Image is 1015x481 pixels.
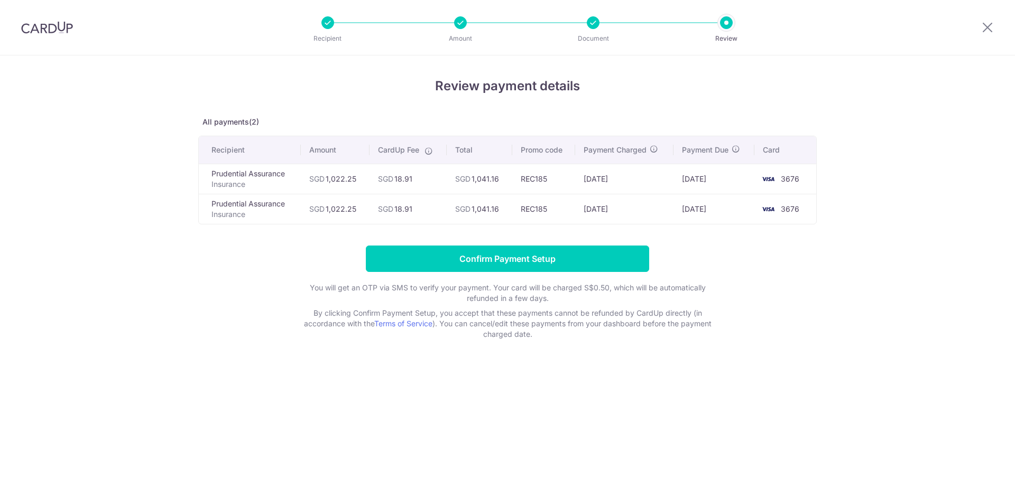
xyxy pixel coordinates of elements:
[575,164,673,194] td: [DATE]
[211,179,292,190] p: Insurance
[21,21,73,34] img: CardUp
[199,164,301,194] td: Prudential Assurance
[673,164,754,194] td: [DATE]
[370,194,447,224] td: 18.91
[301,194,370,224] td: 1,022.25
[455,174,470,183] span: SGD
[289,33,367,44] p: Recipient
[309,204,325,213] span: SGD
[512,136,575,164] th: Promo code
[758,173,779,185] img: <span class="translation_missing" title="translation missing: en.account_steps.new_confirm_form.b...
[199,194,301,224] td: Prudential Assurance
[455,204,470,213] span: SGD
[682,145,728,155] span: Payment Due
[512,194,575,224] td: REC185
[584,145,647,155] span: Payment Charged
[370,164,447,194] td: 18.91
[758,203,779,215] img: <span class="translation_missing" title="translation missing: en.account_steps.new_confirm_form.b...
[366,246,649,272] input: Confirm Payment Setup
[447,164,512,194] td: 1,041.16
[781,204,799,213] span: 3676
[378,174,393,183] span: SGD
[296,308,719,339] p: By clicking Confirm Payment Setup, you accept that these payments cannot be refunded by CardUp di...
[198,117,817,127] p: All payments(2)
[378,204,393,213] span: SGD
[211,209,292,220] p: Insurance
[309,174,325,183] span: SGD
[296,282,719,304] p: You will get an OTP via SMS to verify your payment. Your card will be charged S$0.50, which will ...
[781,174,799,183] span: 3676
[673,194,754,224] td: [DATE]
[374,319,432,328] a: Terms of Service
[447,194,512,224] td: 1,041.16
[554,33,632,44] p: Document
[512,164,575,194] td: REC185
[301,136,370,164] th: Amount
[575,194,673,224] td: [DATE]
[421,33,500,44] p: Amount
[199,136,301,164] th: Recipient
[198,77,817,96] h4: Review payment details
[378,145,419,155] span: CardUp Fee
[687,33,765,44] p: Review
[754,136,816,164] th: Card
[447,136,512,164] th: Total
[301,164,370,194] td: 1,022.25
